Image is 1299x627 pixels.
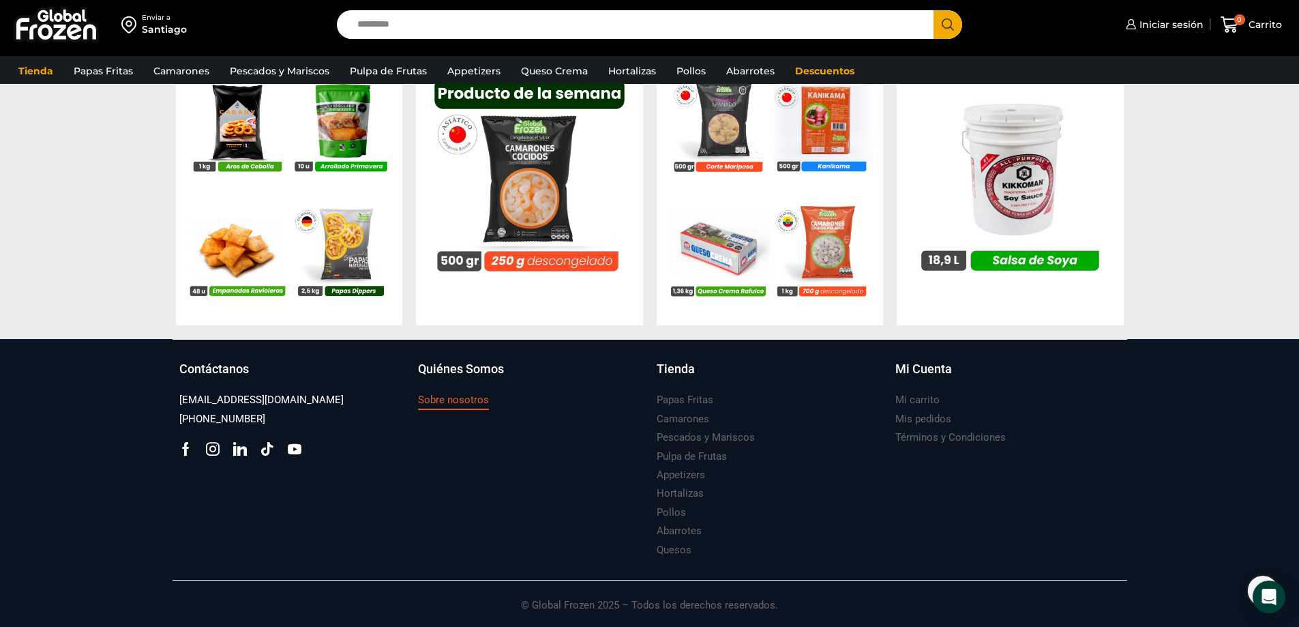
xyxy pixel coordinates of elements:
[179,360,249,378] h3: Contáctanos
[418,360,643,392] a: Quiénes Somos
[657,468,705,482] h3: Appetizers
[179,391,344,409] a: [EMAIL_ADDRESS][DOMAIN_NAME]
[142,13,187,23] div: Enviar a
[657,504,686,522] a: Pollos
[895,431,1006,445] h3: Términos y Condiciones
[895,428,1006,447] a: Términos y Condiciones
[895,393,940,407] h3: Mi carrito
[788,58,861,84] a: Descuentos
[657,506,686,520] h3: Pollos
[1217,9,1285,41] a: 0 Carrito
[657,391,713,409] a: Papas Fritas
[895,360,952,378] h3: Mi Cuenta
[895,410,951,428] a: Mis pedidos
[657,543,691,557] h3: Quesos
[719,58,781,84] a: Abarrotes
[895,391,940,409] a: Mi carrito
[418,360,504,378] h3: Quiénes Somos
[514,58,595,84] a: Queso Crema
[121,13,142,36] img: address-field-icon.svg
[895,412,951,426] h3: Mis pedidos
[657,360,882,392] a: Tienda
[657,484,704,503] a: Hortalizas
[418,393,489,407] h3: Sobre nosotros
[1253,581,1285,613] div: Open Intercom Messenger
[179,393,344,407] h3: [EMAIL_ADDRESS][DOMAIN_NAME]
[1122,11,1204,38] a: Iniciar sesión
[657,393,713,407] h3: Papas Fritas
[657,431,755,445] h3: Pescados y Mariscos
[657,448,727,466] a: Pulpa de Frutas
[147,58,216,84] a: Camarones
[179,412,265,426] h3: [PHONE_NUMBER]
[12,58,60,84] a: Tienda
[142,23,187,36] div: Santiago
[657,486,704,501] h3: Hortalizas
[657,450,727,464] h3: Pulpa de Frutas
[601,58,663,84] a: Hortalizas
[934,10,962,39] button: Search button
[657,410,709,428] a: Camarones
[657,412,709,426] h3: Camarones
[657,428,755,447] a: Pescados y Mariscos
[179,360,404,392] a: Contáctanos
[343,58,434,84] a: Pulpa de Frutas
[1234,14,1245,25] span: 0
[657,522,702,540] a: Abarrotes
[441,58,507,84] a: Appetizers
[1245,18,1282,31] span: Carrito
[657,524,702,538] h3: Abarrotes
[179,410,265,428] a: [PHONE_NUMBER]
[418,391,489,409] a: Sobre nosotros
[657,541,691,559] a: Quesos
[173,581,1127,613] p: © Global Frozen 2025 – Todos los derechos reservados.
[67,58,140,84] a: Papas Fritas
[1136,18,1204,31] span: Iniciar sesión
[657,360,695,378] h3: Tienda
[657,466,705,484] a: Appetizers
[223,58,336,84] a: Pescados y Mariscos
[670,58,713,84] a: Pollos
[895,360,1120,392] a: Mi Cuenta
